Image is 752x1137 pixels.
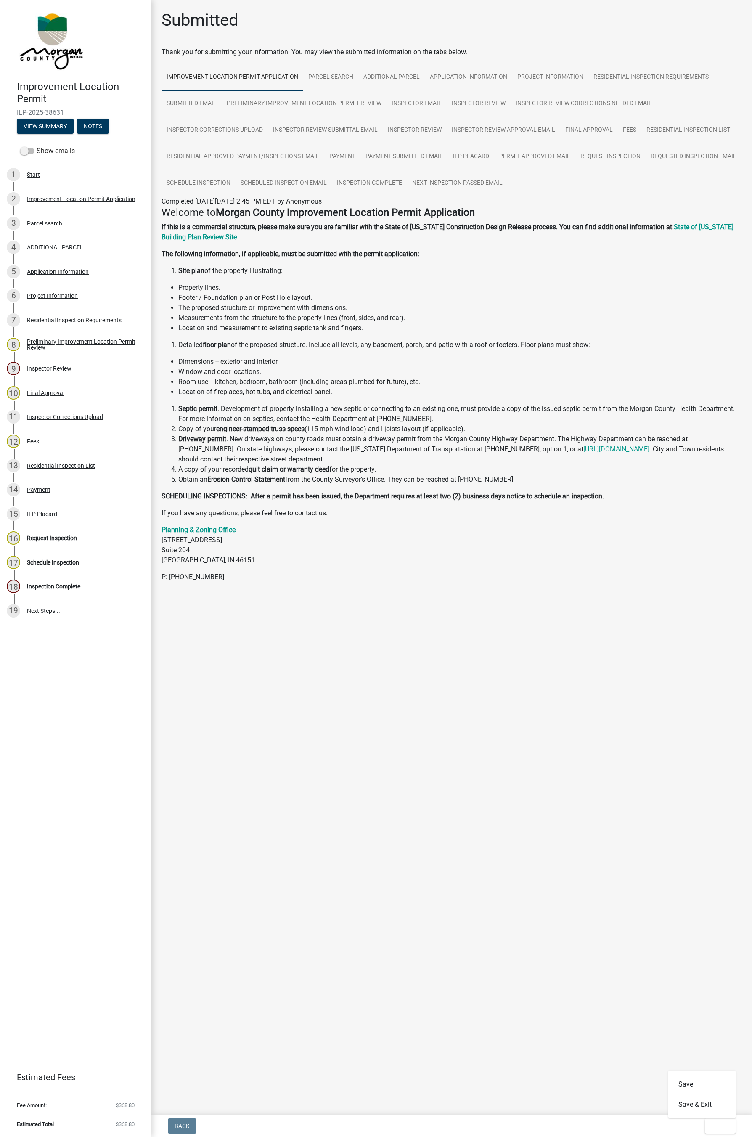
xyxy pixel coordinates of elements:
div: 7 [7,313,20,327]
strong: Morgan County Improvement Location Permit Application [216,207,475,218]
div: Start [27,172,40,178]
a: Permit Approved Email [494,143,575,170]
button: View Summary [17,119,74,134]
span: Back [175,1123,190,1129]
button: Exit [705,1118,736,1134]
h4: Improvement Location Permit [17,81,145,105]
li: . New driveways on county roads must obtain a driveway permit from the Morgan County Highway Depa... [178,434,742,464]
div: 12 [7,435,20,448]
button: Back [168,1118,196,1134]
li: Room use -- kitchen, bedroom, bathroom (including areas plumbed for future), etc. [178,377,742,387]
div: Inspector Corrections Upload [27,414,103,420]
div: ILP Placard [27,511,57,517]
a: Residential Approved Payment/Inspections Email [162,143,324,170]
wm-modal-confirm: Summary [17,123,74,130]
a: Inspector Review Approval Email [447,117,560,144]
a: Planning & Zoning Office [162,526,236,534]
a: ADDITIONAL PARCEL [358,64,425,91]
span: $368.80 [116,1121,135,1127]
li: Obtain an from the County Surveyor's Office. They can be reached at [PHONE_NUMBER]. [178,474,742,485]
div: Schedule Inspection [27,559,79,565]
a: Inspector Review Corrections Needed Email [511,90,657,117]
a: Schedule Inspection [162,170,236,197]
strong: The following information, if applicable, must be submitted with the permit application: [162,250,419,258]
li: Detailed of the proposed structure. Include all levels, any basement, porch, and patio with a roo... [178,340,742,350]
span: Estimated Total [17,1121,54,1127]
a: Inspector Email [387,90,447,117]
div: 1 [7,168,20,181]
button: Save & Exit [668,1095,736,1115]
a: Payment [324,143,360,170]
div: 19 [7,604,20,618]
span: Fee Amount: [17,1103,47,1108]
strong: Driveway permit [178,435,226,443]
strong: engineer-stamped truss specs [216,425,305,433]
div: 11 [7,410,20,424]
strong: quit claim or warranty deed [249,465,329,473]
div: Preliminary Improvement Location Permit Review [27,339,138,350]
div: 4 [7,241,20,254]
a: Residential Inspection Requirements [588,64,714,91]
a: Inspection Complete [332,170,407,197]
li: The proposed structure or improvement with dimensions. [178,303,742,313]
strong: Septic permit [178,405,217,413]
div: Request Inspection [27,535,77,541]
strong: SCHEDULING INSPECTIONS: After a permit has been issued, the Department requires at least two (2) ... [162,492,604,500]
a: Parcel search [303,64,358,91]
label: Show emails [20,146,75,156]
strong: State of [US_STATE] Building Plan Review Site [162,223,733,241]
a: Next Inspection Passed Email [407,170,508,197]
a: Submitted Email [162,90,222,117]
div: 10 [7,386,20,400]
div: Final Approval [27,390,64,396]
div: 8 [7,338,20,351]
a: Payment Submitted Email [360,143,448,170]
button: Save [668,1074,736,1095]
li: of the property illustrating: [178,266,742,276]
a: Scheduled Inspection Email [236,170,332,197]
a: Request Inspection [575,143,646,170]
li: Location of fireplaces, hot tubs, and electrical panel. [178,387,742,397]
div: 5 [7,265,20,278]
button: Notes [77,119,109,134]
a: Fees [618,117,641,144]
div: 6 [7,289,20,302]
div: 16 [7,531,20,545]
a: Inspector Corrections Upload [162,117,268,144]
li: Measurements from the structure to the property lines (front, sides, and rear). [178,313,742,323]
p: P: [PHONE_NUMBER] [162,572,742,582]
li: . Development of property installing a new septic or connecting to an existing one, must provide ... [178,404,742,424]
div: Residential Inspection Requirements [27,317,122,323]
div: Application Information [27,269,89,275]
span: Exit [712,1123,724,1129]
a: Application Information [425,64,512,91]
strong: floor plan [203,341,231,349]
wm-modal-confirm: Notes [77,123,109,130]
div: Exit [668,1071,736,1118]
h1: Submitted [162,10,238,30]
a: Residential Inspection List [641,117,735,144]
div: 9 [7,362,20,375]
div: Inspection Complete [27,583,80,589]
div: 14 [7,483,20,496]
li: Property lines. [178,283,742,293]
p: [STREET_ADDRESS] Suite 204 [GEOGRAPHIC_DATA], IN 46151 [162,525,742,565]
a: Estimated Fees [7,1069,138,1086]
div: Project Information [27,293,78,299]
div: Fees [27,438,39,444]
strong: If this is a commercial structure, please make sure you are familiar with the State of [US_STATE]... [162,223,674,231]
a: Inspector Review [383,117,447,144]
span: Completed [DATE][DATE] 2:45 PM EDT by Anonymous [162,197,322,205]
div: 2 [7,192,20,206]
li: Location and measurement to existing septic tank and fingers. [178,323,742,333]
span: ILP-2025-38631 [17,109,135,117]
div: Inspector Review [27,366,71,371]
h4: Welcome to [162,207,742,219]
a: Final Approval [560,117,618,144]
img: Morgan County, Indiana [17,9,85,72]
span: $368.80 [116,1103,135,1108]
a: Requested Inspection Email [646,143,741,170]
div: Thank you for submitting your information. You may view the submitted information on the tabs below. [162,47,742,57]
li: Window and door locations. [178,367,742,377]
